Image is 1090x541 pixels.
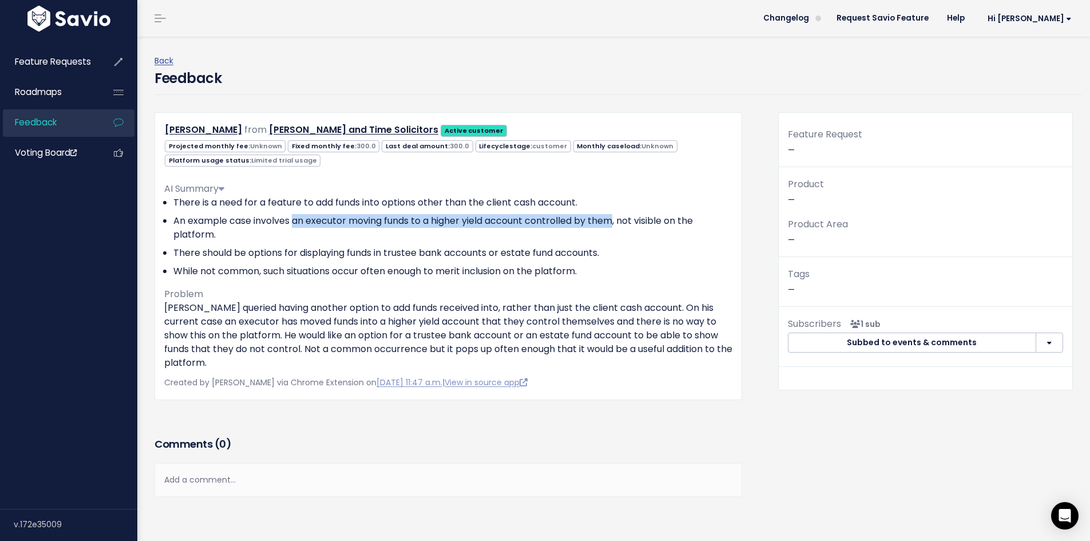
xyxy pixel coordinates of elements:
[788,266,1063,297] p: —
[445,377,528,388] a: View in source app
[450,141,469,151] span: 300.0
[269,123,438,136] a: [PERSON_NAME] and Time Solicitors
[250,141,282,151] span: Unknown
[154,436,742,452] h3: Comments ( )
[988,14,1072,23] span: Hi [PERSON_NAME]
[382,140,473,152] span: Last deal amount:
[173,246,732,260] li: There should be options for displaying funds in trustee bank accounts or estate fund accounts.
[244,123,267,136] span: from
[788,333,1036,353] button: Subbed to events & comments
[173,214,732,242] li: An example case involves an executor moving funds to a higher yield account controlled by them, n...
[763,14,809,22] span: Changelog
[164,287,203,301] span: Problem
[165,155,320,167] span: Platform usage status:
[788,218,848,231] span: Product Area
[827,10,938,27] a: Request Savio Feature
[173,264,732,278] li: While not common, such situations occur often enough to merit inclusion on the platform.
[288,140,379,152] span: Fixed monthly fee:
[15,56,91,68] span: Feature Requests
[3,79,95,105] a: Roadmaps
[779,127,1072,167] div: —
[154,463,742,497] div: Add a comment...
[164,182,224,195] span: AI Summary
[445,126,504,135] strong: Active customer
[475,140,571,152] span: Lifecyclestage:
[173,196,732,210] li: There is a need for a feature to add funds into options other than the client cash account.
[15,116,57,128] span: Feedback
[532,141,567,151] span: customer
[14,510,137,539] div: v.172e35009
[154,55,173,66] a: Back
[788,317,841,330] span: Subscribers
[788,177,824,191] span: Product
[788,176,1063,207] p: —
[15,147,77,159] span: Voting Board
[3,140,95,166] a: Voting Board
[165,140,286,152] span: Projected monthly fee:
[974,10,1081,27] a: Hi [PERSON_NAME]
[164,301,732,370] p: [PERSON_NAME] queried having another option to add funds received into, rather than just the clie...
[15,86,62,98] span: Roadmaps
[356,141,376,151] span: 300.0
[219,437,226,451] span: 0
[938,10,974,27] a: Help
[788,128,862,141] span: Feature Request
[376,377,442,388] a: [DATE] 11:47 a.m.
[154,68,221,89] h4: Feedback
[164,377,528,388] span: Created by [PERSON_NAME] via Chrome Extension on |
[3,49,95,75] a: Feature Requests
[573,140,677,152] span: Monthly caseload:
[3,109,95,136] a: Feedback
[641,141,673,151] span: Unknown
[165,123,242,136] a: [PERSON_NAME]
[25,6,113,31] img: logo-white.9d6f32f41409.svg
[251,156,317,165] span: Limited trial usage
[846,318,881,330] span: <p><strong>Subscribers</strong><br><br> - Jake Warriner<br> </p>
[788,267,810,281] span: Tags
[1051,502,1079,530] div: Open Intercom Messenger
[788,216,1063,247] p: —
